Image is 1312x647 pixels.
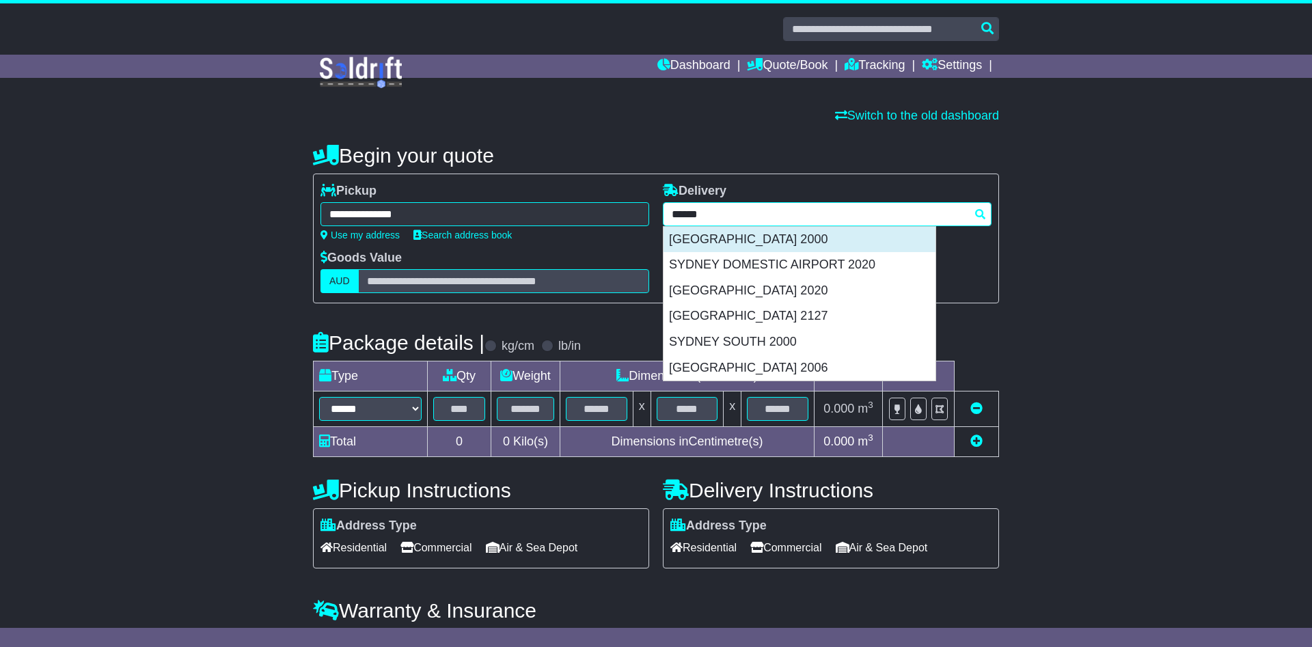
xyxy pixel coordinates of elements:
td: Weight [491,361,560,391]
span: m [858,402,873,415]
label: Pickup [320,184,377,199]
span: Residential [670,537,737,558]
td: Dimensions (L x W x H) [560,361,814,391]
div: SYDNEY DOMESTIC AIRPORT 2020 [664,252,935,278]
a: Add new item [970,435,983,448]
a: Settings [922,55,982,78]
div: [GEOGRAPHIC_DATA] 2020 [664,278,935,304]
h4: Delivery Instructions [663,479,999,501]
td: x [633,391,651,427]
a: Search address book [413,230,512,240]
span: Commercial [750,537,821,558]
h4: Pickup Instructions [313,479,649,501]
td: 0 [428,427,491,457]
td: Total [314,427,428,457]
h4: Begin your quote [313,144,999,167]
td: Qty [428,361,491,391]
label: lb/in [558,339,581,354]
div: [GEOGRAPHIC_DATA] 2000 [664,227,935,253]
h4: Package details | [313,331,484,354]
td: Kilo(s) [491,427,560,457]
label: kg/cm [502,339,534,354]
label: AUD [320,269,359,293]
a: Remove this item [970,402,983,415]
sup: 3 [868,432,873,443]
td: x [724,391,741,427]
a: Dashboard [657,55,730,78]
label: Delivery [663,184,726,199]
span: Commercial [400,537,471,558]
span: 0.000 [823,435,854,448]
a: Switch to the old dashboard [835,109,999,122]
h4: Warranty & Insurance [313,599,999,622]
span: Air & Sea Depot [486,537,578,558]
div: [GEOGRAPHIC_DATA] 2127 [664,303,935,329]
span: Residential [320,537,387,558]
span: m [858,435,873,448]
typeahead: Please provide city [663,202,992,226]
td: Dimensions in Centimetre(s) [560,427,814,457]
td: Type [314,361,428,391]
sup: 3 [868,400,873,410]
label: Address Type [320,519,417,534]
label: Address Type [670,519,767,534]
a: Quote/Book [747,55,828,78]
label: Goods Value [320,251,402,266]
a: Use my address [320,230,400,240]
span: 0.000 [823,402,854,415]
div: [GEOGRAPHIC_DATA] 2006 [664,355,935,381]
a: Tracking [845,55,905,78]
span: Air & Sea Depot [836,537,928,558]
div: SYDNEY SOUTH 2000 [664,329,935,355]
span: 0 [503,435,510,448]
